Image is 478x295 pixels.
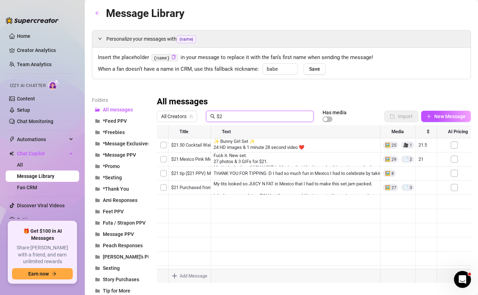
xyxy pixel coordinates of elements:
span: folder [95,232,100,237]
a: Discover Viral Videos [17,203,65,208]
span: *Message PPV [103,152,136,158]
a: Settings [17,217,36,222]
button: *Sexting [92,172,148,183]
span: folder [95,288,100,293]
a: Home [17,33,30,39]
span: folder-open [95,107,100,112]
button: Message PPV [92,229,148,240]
img: logo-BBDzfeDw.svg [6,17,59,24]
span: *Feed PPV [103,118,127,124]
button: New Message [421,111,471,122]
code: {name} [152,54,178,62]
span: *Promo [103,163,120,169]
button: [PERSON_NAME]'s PPV Messages [92,251,148,262]
span: folder [95,186,100,191]
span: folder [95,220,100,225]
button: Peach Responses [92,240,148,251]
div: Personalize your messages with{name} [92,30,471,47]
span: arrow-left [95,11,100,16]
span: *Freebies [103,129,125,135]
span: Tip for More [103,288,130,294]
button: Earn nowarrow-right [12,268,73,279]
span: thunderbolt [9,137,15,142]
span: copy [171,55,176,59]
span: When a fan doesn’t have a name in CRM, use this fallback nickname: [98,65,259,74]
article: Folders [92,96,148,104]
span: search [210,114,215,119]
span: Futa / Strapon PPV [103,220,146,226]
img: AI Chatter [48,80,59,90]
span: Insert the placeholder in your message to replace it with the fan’s first name when sending the m... [98,53,465,62]
span: plus [426,114,431,119]
a: Message Library [17,173,54,179]
a: Setup [17,107,30,113]
iframe: Intercom live chat [454,271,471,288]
span: Story Purchases [103,277,139,282]
button: *Freebies [92,127,148,138]
span: arrow-right [52,271,57,276]
h3: All messages [157,96,208,108]
span: [PERSON_NAME]'s PPV Messages [103,254,178,260]
span: Feet PPV [103,209,124,214]
span: folder [95,243,100,248]
button: Ami Responses [92,195,148,206]
span: 🎁 Get $100 in AI Messages [12,228,73,242]
span: Chat Copilot [17,148,67,159]
span: folder [95,254,100,259]
span: Izzy AI Chatter [10,82,46,89]
span: {name} [177,35,196,43]
article: Message Library [106,5,184,22]
span: expanded [98,36,102,41]
button: *Message PPV [92,149,148,161]
span: New Message [434,114,466,119]
span: folder [95,266,100,271]
a: Creator Analytics [17,45,73,56]
span: Share [PERSON_NAME] with a friend, and earn unlimited rewards [12,244,73,265]
span: Earn now [28,271,49,277]
span: folder [95,209,100,214]
span: folder [95,152,100,157]
span: All messages [103,107,133,112]
span: team [189,114,193,118]
a: Chat Monitoring [17,118,53,124]
span: Personalize your messages with [106,35,465,43]
button: Story Purchases [92,274,148,285]
span: folder [95,277,100,282]
button: All messages [92,104,148,115]
span: All Creators [161,111,193,122]
button: Save [303,63,326,75]
input: Search messages [217,112,309,120]
span: Save [309,66,320,72]
button: Futa / Strapon PPV [92,217,148,229]
article: Has media [323,110,347,115]
span: Ami Responses [103,197,137,203]
button: Import [384,111,418,122]
button: *Feed PPV [92,115,148,127]
span: Sexting [103,265,120,271]
span: Peach Responses [103,243,143,248]
button: Click to Copy [171,55,176,60]
button: Sexting [92,262,148,274]
span: folder [95,198,100,203]
img: Chat Copilot [9,151,14,156]
span: *Message Exclusives [103,141,150,146]
a: All [17,162,23,168]
a: Fan CRM [17,185,37,190]
span: folder [95,130,100,135]
span: folder [95,141,100,146]
button: *Message Exclusives [92,138,148,149]
span: folder [95,118,100,123]
span: *Thank You [103,186,129,192]
button: *Thank You [92,183,148,195]
a: Team Analytics [17,62,52,67]
span: *Sexting [103,175,122,180]
button: *Promo [92,161,148,172]
span: Message PPV [103,231,134,237]
a: Content [17,96,35,102]
button: Feet PPV [92,206,148,217]
span: Automations [17,134,67,145]
span: folder [95,175,100,180]
span: folder [95,164,100,169]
